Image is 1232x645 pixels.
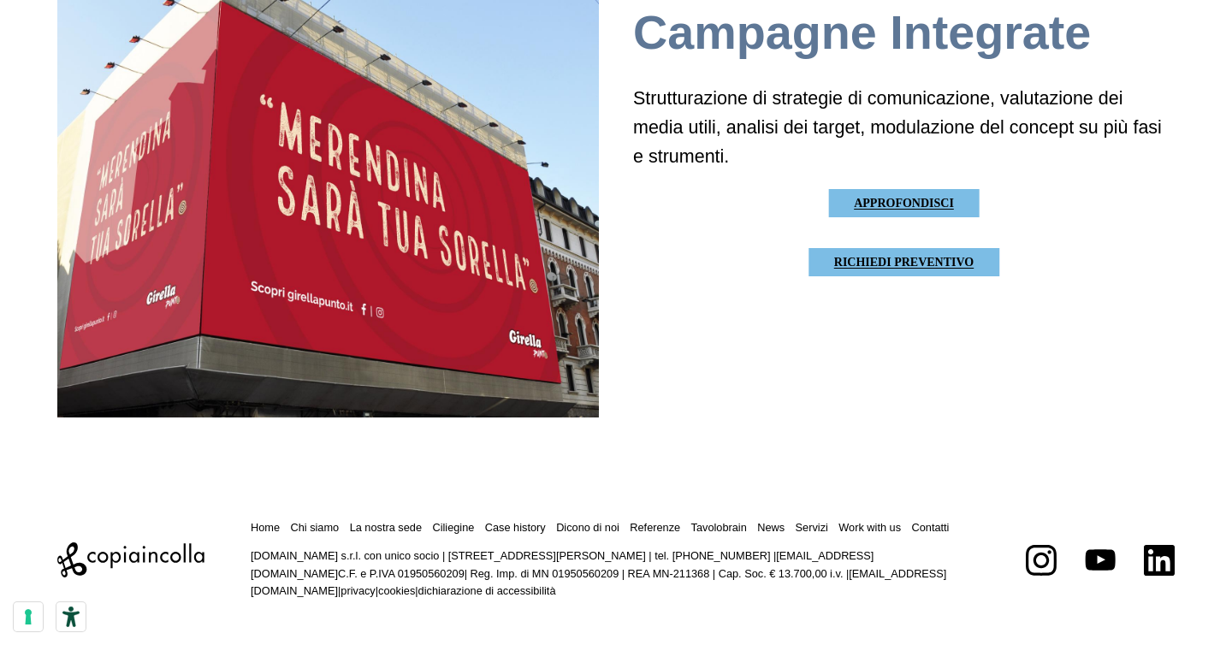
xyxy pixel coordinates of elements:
p: [DOMAIN_NAME] s.r.l. con unico socio | [STREET_ADDRESS][PERSON_NAME] | tel. [PHONE_NUMBER] | C.F.... [251,547,980,600]
a: privacy [341,584,375,597]
a: Home [251,521,280,534]
a: Tavolobrain [691,521,747,534]
a: dichiarazione di accessibilità [418,584,556,597]
a: Referenze [630,521,680,534]
a: Dicono di noi [556,521,619,534]
a: cookies [378,584,415,597]
a: [EMAIL_ADDRESS][DOMAIN_NAME] [251,567,946,597]
button: Strumenti di accessibilità [56,602,86,631]
a: La nostra sede [350,521,422,534]
a: Contatti [912,521,950,534]
a: Work with us [838,521,901,534]
a: Chi siamo [290,521,339,534]
a: [EMAIL_ADDRESS][DOMAIN_NAME] [251,549,874,579]
a: News [757,521,785,534]
a: Approfondisci [828,189,980,217]
a: Servizi [796,521,828,534]
p: Strutturazione di strategie di comunicazione, valutazione dei media utili, analisi dei target, mo... [633,84,1175,172]
button: Le tue preferenze relative al consenso per le tecnologie di tracciamento [14,602,43,631]
h2: Campagne Integrate [633,3,1175,63]
a: Richiedi preventivo [808,248,999,276]
a: Ciliegine [432,521,474,534]
a: Case history [485,521,546,534]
